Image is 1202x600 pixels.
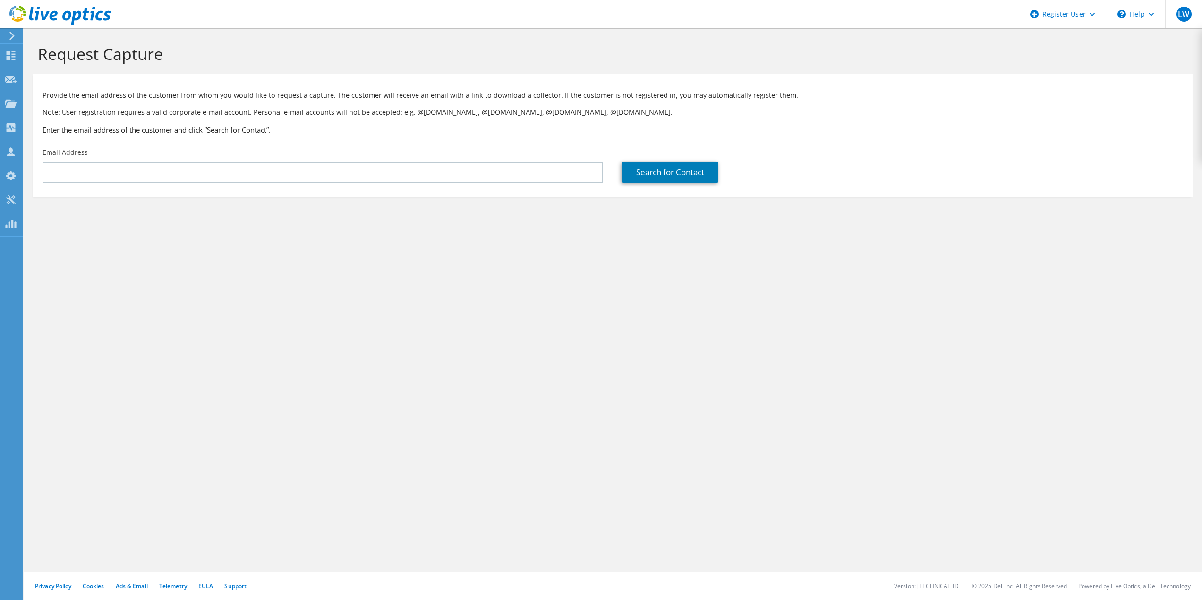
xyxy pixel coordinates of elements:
li: © 2025 Dell Inc. All Rights Reserved [972,582,1067,590]
li: Powered by Live Optics, a Dell Technology [1078,582,1191,590]
a: Ads & Email [116,582,148,590]
li: Version: [TECHNICAL_ID] [894,582,961,590]
h1: Request Capture [38,44,1183,64]
a: Privacy Policy [35,582,71,590]
h3: Enter the email address of the customer and click “Search for Contact”. [43,125,1183,135]
a: Search for Contact [622,162,718,183]
a: Telemetry [159,582,187,590]
a: EULA [198,582,213,590]
svg: \n [1117,10,1126,18]
a: Cookies [83,582,104,590]
a: Support [224,582,247,590]
p: Note: User registration requires a valid corporate e-mail account. Personal e-mail accounts will ... [43,107,1183,118]
label: Email Address [43,148,88,157]
p: Provide the email address of the customer from whom you would like to request a capture. The cust... [43,90,1183,101]
span: LW [1176,7,1192,22]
